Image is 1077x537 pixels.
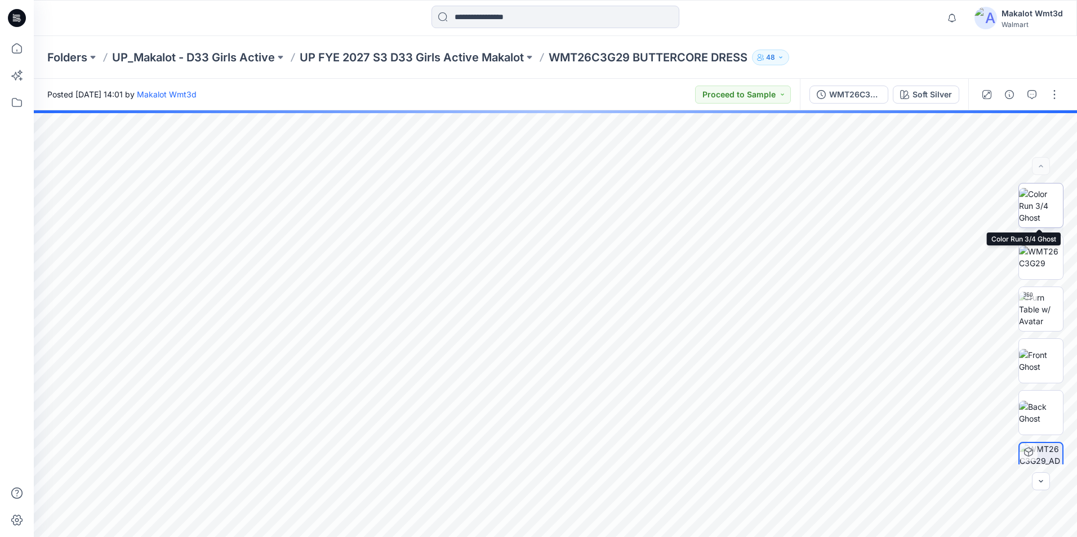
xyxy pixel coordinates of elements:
[1019,349,1063,373] img: Front Ghost
[1019,292,1063,327] img: Turn Table w/ Avatar
[913,88,952,101] div: Soft Silver
[1000,86,1018,104] button: Details
[137,89,197,99] a: Makalot Wmt3d
[549,50,747,65] p: WMT26C3G29 BUTTERCORE DRESS
[112,50,275,65] a: UP_Makalot - D33 Girls Active
[1002,7,1063,20] div: Makalot Wmt3d
[1020,443,1062,486] img: WMT26C3G29_ADM_Rev1_BUTTERCORE DRESS Soft Silver
[300,50,524,65] a: UP FYE 2027 S3 D33 Girls Active Makalot
[893,86,959,104] button: Soft Silver
[766,51,775,64] p: 48
[47,88,197,100] span: Posted [DATE] 14:01 by
[974,7,997,29] img: avatar
[1019,401,1063,424] img: Back Ghost
[47,50,87,65] a: Folders
[752,50,789,65] button: 48
[829,88,881,101] div: WMT26C3G29_ADM_Rev1_BUTTERCORE DRESS
[1002,20,1063,29] div: Walmart
[1019,188,1063,223] img: Color Run 3/4 Ghost
[809,86,888,104] button: WMT26C3G29_ADM_Rev1_BUTTERCORE DRESS
[1019,245,1063,269] img: WMT26C3G29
